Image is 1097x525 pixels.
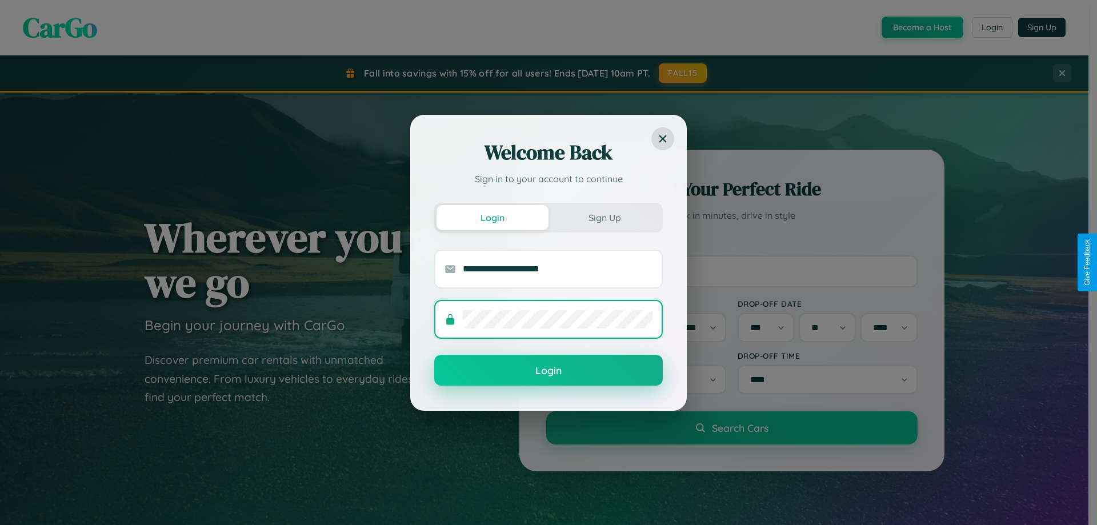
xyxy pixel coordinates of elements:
button: Sign Up [548,205,660,230]
button: Login [434,355,663,386]
div: Give Feedback [1083,239,1091,286]
h2: Welcome Back [434,139,663,166]
button: Login [437,205,548,230]
p: Sign in to your account to continue [434,172,663,186]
